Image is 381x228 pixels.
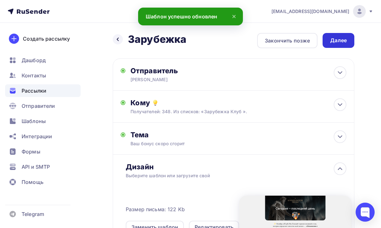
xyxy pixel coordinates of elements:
span: Размер письма: 122 Kb [126,205,185,213]
span: Рассылки [22,87,46,94]
div: Тема [130,130,256,139]
span: Контакты [22,72,46,79]
div: Получателей: 348. Из списков: «Зарубежка Клуб ». [130,108,325,115]
span: [EMAIL_ADDRESS][DOMAIN_NAME] [271,8,349,15]
div: Создать рассылку [23,35,70,42]
span: Telegram [22,210,44,218]
span: API и SMTP [22,163,50,171]
a: Рассылки [5,84,81,97]
a: Контакты [5,69,81,82]
span: Формы [22,148,40,155]
span: Интеграции [22,133,52,140]
div: Отправитель [130,66,268,75]
div: Выберите шаблон или загрузите свой [126,173,329,179]
a: Отправители [5,100,81,112]
a: Формы [5,145,81,158]
a: [EMAIL_ADDRESS][DOMAIN_NAME] [271,5,373,18]
span: Помощь [22,178,43,186]
span: Шаблоны [22,117,46,125]
span: Дашборд [22,56,46,64]
a: Шаблоны [5,115,81,127]
div: Дизайн [126,162,351,171]
h2: Зарубежка [128,33,186,46]
span: Отправители [22,102,55,110]
div: Далее [330,37,347,44]
div: [PERSON_NAME] [130,76,254,83]
div: Закончить позже [265,37,310,44]
div: Ваш бонус скоро сгорит [130,140,244,147]
a: Дашборд [5,54,81,67]
div: Кому [130,98,346,107]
